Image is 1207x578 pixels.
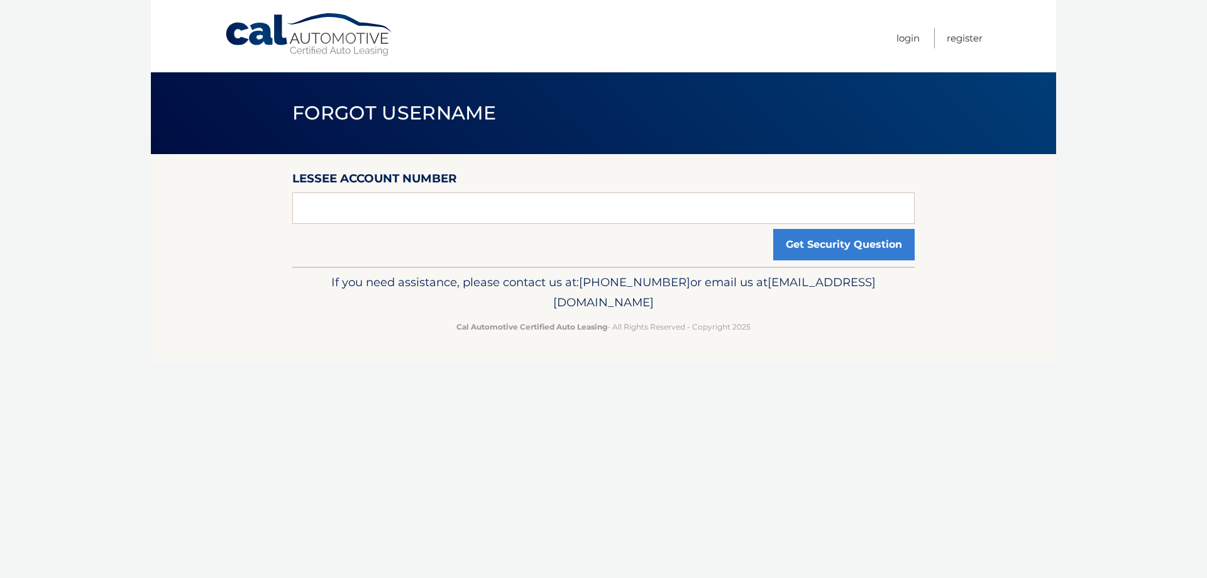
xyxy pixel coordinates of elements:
[292,169,457,192] label: Lessee Account Number
[579,275,690,289] span: [PHONE_NUMBER]
[292,101,497,125] span: Forgot Username
[300,272,907,313] p: If you need assistance, please contact us at: or email us at
[456,322,607,331] strong: Cal Automotive Certified Auto Leasing
[300,320,907,333] p: - All Rights Reserved - Copyright 2025
[947,28,983,48] a: Register
[773,229,915,260] button: Get Security Question
[553,275,876,309] span: [EMAIL_ADDRESS][DOMAIN_NAME]
[896,28,920,48] a: Login
[224,13,394,57] a: Cal Automotive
